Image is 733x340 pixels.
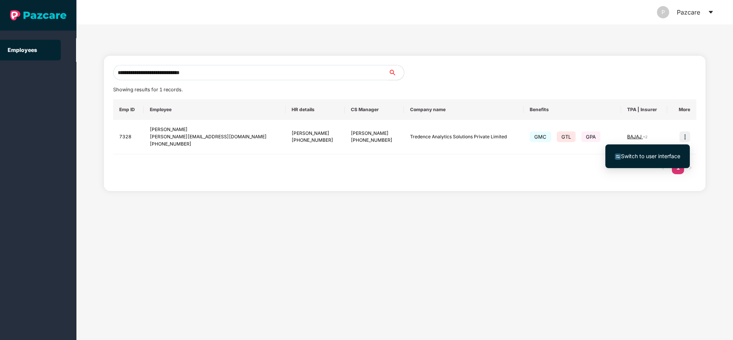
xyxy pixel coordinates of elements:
th: Company name [404,99,524,120]
div: [PERSON_NAME] [292,130,339,137]
span: GTL [557,131,576,142]
li: Next Page [684,162,696,174]
div: [PERSON_NAME] [351,130,398,137]
th: CS Manager [345,99,404,120]
span: + 2 [643,134,647,139]
div: [PERSON_NAME] [150,126,279,133]
span: right [688,165,692,170]
span: GPA [581,131,600,142]
span: P [662,6,665,18]
button: search [388,65,404,80]
div: [PHONE_NUMBER] [351,137,398,144]
span: search [388,70,404,76]
div: [PHONE_NUMBER] [150,141,279,148]
th: More [667,99,696,120]
th: HR details [285,99,345,120]
span: Switch to user interface [621,153,680,159]
a: Employees [8,47,37,53]
th: Employee [144,99,285,120]
span: BAJAJ [627,134,643,139]
th: Emp ID [113,99,144,120]
img: icon [679,131,690,142]
th: Benefits [524,99,621,120]
td: 7328 [113,120,144,154]
div: [PERSON_NAME][EMAIL_ADDRESS][DOMAIN_NAME] [150,133,279,141]
div: [PHONE_NUMBER] [292,137,339,144]
span: GMC [530,131,551,142]
span: caret-down [708,9,714,15]
button: right [684,162,696,174]
td: Tredence Analytics Solutions Private Limited [404,120,524,154]
span: Showing results for 1 records. [113,87,183,92]
img: svg+xml;base64,PHN2ZyB4bWxucz0iaHR0cDovL3d3dy53My5vcmcvMjAwMC9zdmciIHdpZHRoPSIxNiIgaGVpZ2h0PSIxNi... [615,154,621,160]
th: TPA | Insurer [621,99,667,120]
